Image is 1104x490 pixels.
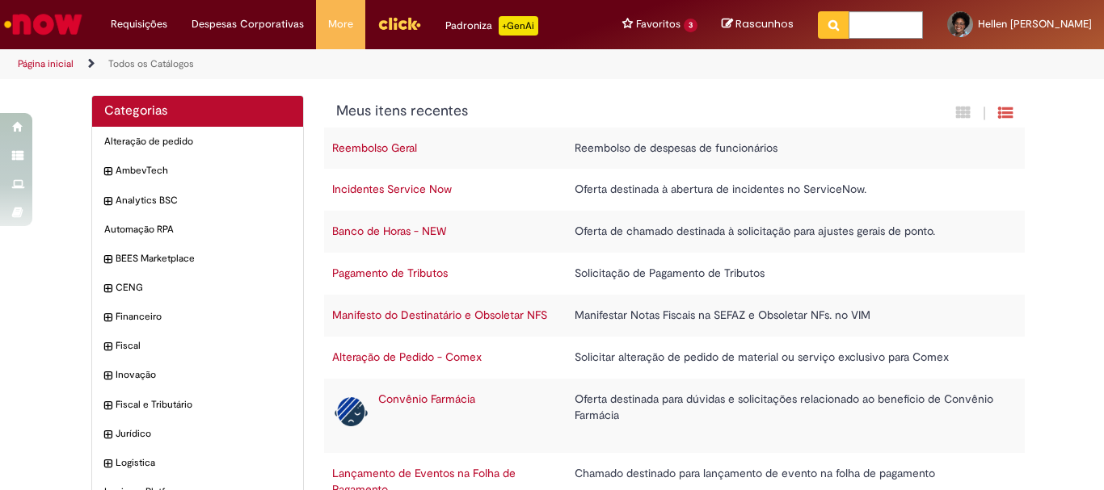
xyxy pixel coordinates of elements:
span: Logistica [116,456,291,470]
i: expandir categoria Jurídico [104,427,112,443]
div: expandir categoria Logistica Logistica [92,448,303,478]
img: ServiceNow [2,8,85,40]
span: | [983,104,986,123]
span: Requisições [111,16,167,32]
i: expandir categoria Fiscal [104,339,112,355]
span: Fiscal e Tributário [116,398,291,412]
td: Solicitação de Pagamento de Tributos [567,253,1009,295]
i: expandir categoria Analytics BSC [104,194,112,210]
span: Despesas Corporativas [192,16,304,32]
div: Alteração de pedido [92,127,303,157]
a: Todos os Catálogos [108,57,194,70]
div: expandir categoria Analytics BSC Analytics BSC [92,186,303,216]
i: expandir categoria Logistica [104,456,112,472]
tr: Manifesto do Destinatário e Obsoletar NFS Manifestar Notas Fiscais na SEFAZ e Obsoletar NFs. no VIM [324,295,1026,337]
a: Rascunhos [722,17,794,32]
td: Reembolso de despesas de funcionários [567,128,1009,170]
div: Padroniza [445,16,538,36]
span: AmbevTech [116,164,291,178]
span: Financeiro [116,310,291,324]
span: Fiscal [116,339,291,353]
span: BEES Marketplace [116,252,291,266]
a: Incidentes Service Now [332,182,452,196]
img: click_logo_yellow_360x200.png [377,11,421,36]
td: Oferta destinada para dúvidas e solicitações relacionado ao benefício de Convênio Farmácia [567,379,1009,453]
tr: Incidentes Service Now Oferta destinada à abertura de incidentes no ServiceNow. [324,169,1026,211]
span: Rascunhos [735,16,794,31]
a: Página inicial [18,57,74,70]
span: 3 [684,19,697,32]
i: Exibição de grade [998,105,1013,120]
span: More [328,16,353,32]
a: Pagamento de Tributos [332,266,448,280]
div: expandir categoria Inovação Inovação [92,360,303,390]
td: Solicitar alteração de pedido de material ou serviço exclusivo para Comex [567,337,1009,379]
i: expandir categoria CENG [104,281,112,297]
a: Alteração de Pedido - Comex [332,350,482,364]
img: Convênio Farmácia [332,392,370,432]
a: Reembolso Geral [332,140,417,155]
h1: {"description":"","title":"Meus itens recentes"} Categoria [336,103,838,119]
tr: Alteração de Pedido - Comex Solicitar alteração de pedido de material ou serviço exclusivo para C... [324,337,1026,379]
div: expandir categoria BEES Marketplace BEES Marketplace [92,244,303,274]
tr: Banco de Horas - NEW Oferta de chamado destinada à solicitação para ajustes gerais de ponto. [324,211,1026,253]
span: Analytics BSC [116,194,291,207]
span: Inovação [116,368,291,382]
p: +GenAi [499,16,538,36]
span: Alteração de pedido [104,135,291,149]
div: expandir categoria Jurídico Jurídico [92,419,303,449]
td: Oferta de chamado destinada à solicitação para ajustes gerais de ponto. [567,211,1009,253]
div: expandir categoria Fiscal e Tributário Fiscal e Tributário [92,390,303,420]
div: expandir categoria CENG CENG [92,273,303,303]
ul: Trilhas de página [12,49,724,79]
i: Exibição em cartão [956,105,971,120]
i: expandir categoria Fiscal e Tributário [104,398,112,414]
tr: Reembolso Geral Reembolso de despesas de funcionários [324,128,1026,170]
div: expandir categoria Financeiro Financeiro [92,302,303,332]
span: Favoritos [636,16,681,32]
td: Oferta destinada à abertura de incidentes no ServiceNow. [567,169,1009,211]
i: expandir categoria AmbevTech [104,164,112,180]
i: expandir categoria BEES Marketplace [104,252,112,268]
span: Jurídico [116,427,291,441]
a: Banco de Horas - NEW [332,224,446,238]
button: Pesquisar [818,11,849,39]
div: Automação RPA [92,215,303,245]
a: Manifesto do Destinatário e Obsoletar NFS [332,308,547,322]
span: CENG [116,281,291,295]
i: expandir categoria Inovação [104,368,112,384]
div: expandir categoria AmbevTech AmbevTech [92,156,303,186]
td: Manifestar Notas Fiscais na SEFAZ e Obsoletar NFs. no VIM [567,295,1009,337]
tr: Convênio Farmácia Convênio Farmácia Oferta destinada para dúvidas e solicitações relacionado ao b... [324,379,1026,453]
i: expandir categoria Financeiro [104,310,112,326]
h2: Categorias [104,104,291,119]
span: Automação RPA [104,223,291,237]
div: expandir categoria Fiscal Fiscal [92,331,303,361]
a: Convênio Farmácia [378,392,475,406]
tr: Pagamento de Tributos Solicitação de Pagamento de Tributos [324,253,1026,295]
span: Hellen [PERSON_NAME] [978,17,1092,31]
